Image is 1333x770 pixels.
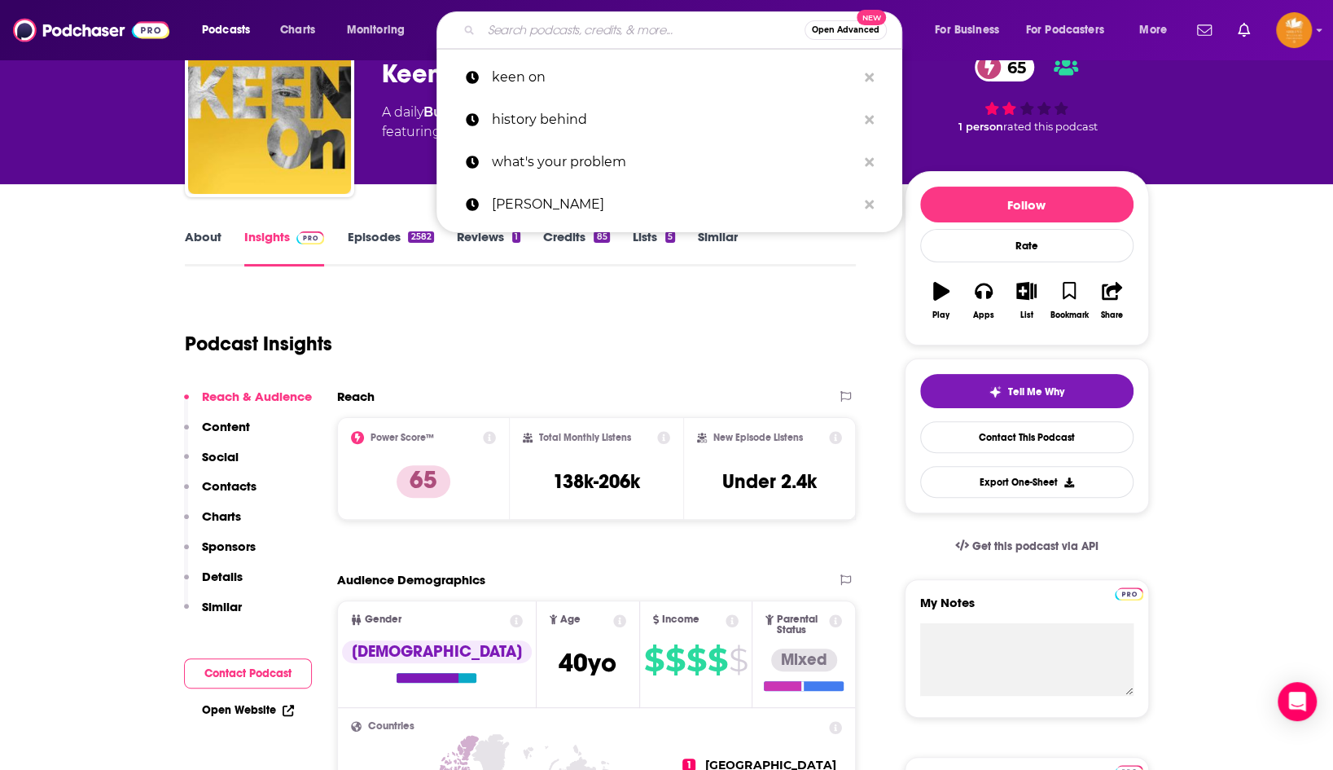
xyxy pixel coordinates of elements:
[920,229,1133,262] div: Rate
[1276,12,1312,48] button: Show profile menu
[920,595,1133,623] label: My Notes
[382,122,608,142] span: featuring
[184,419,250,449] button: Content
[397,465,450,498] p: 65
[665,647,685,673] span: $
[280,19,315,42] span: Charts
[185,332,332,356] h1: Podcast Insights
[244,229,325,266] a: InsightsPodchaser Pro
[708,647,727,673] span: $
[184,599,242,629] button: Similar
[1048,271,1090,330] button: Bookmark
[975,53,1034,81] a: 65
[347,19,405,42] span: Monitoring
[184,478,257,508] button: Contacts
[1278,682,1317,721] div: Open Intercom Messenger
[644,647,664,673] span: $
[337,572,485,587] h2: Audience Demographics
[408,231,433,243] div: 2582
[296,231,325,244] img: Podchaser Pro
[905,42,1149,143] div: 65 1 personrated this podcast
[365,614,401,625] span: Gender
[1115,585,1143,601] a: Pro website
[202,419,250,434] p: Content
[382,103,608,142] div: A daily podcast
[13,15,169,46] img: Podchaser - Follow, Share and Rate Podcasts
[337,389,375,404] h2: Reach
[962,271,1005,330] button: Apps
[202,19,250,42] span: Podcasts
[559,647,616,679] span: 40 yo
[923,17,1019,43] button: open menu
[185,229,221,266] a: About
[184,658,312,689] button: Contact Podcast
[857,10,886,25] span: New
[771,649,837,671] div: Mixed
[436,56,902,99] a: keen on
[713,432,803,443] h2: New Episode Listens
[184,569,243,599] button: Details
[698,229,738,266] a: Similar
[512,231,520,243] div: 1
[492,183,857,226] p: Lex Friedman
[1276,12,1312,48] img: User Profile
[202,478,257,494] p: Contacts
[202,703,294,717] a: Open Website
[665,231,675,243] div: 5
[958,121,1003,133] span: 1 person
[184,539,256,569] button: Sponsors
[202,569,243,584] p: Details
[1015,17,1128,43] button: open menu
[920,374,1133,408] button: tell me why sparkleTell Me Why
[452,11,918,49] div: Search podcasts, credits, & more...
[436,183,902,226] a: [PERSON_NAME]
[920,466,1133,498] button: Export One-Sheet
[368,721,414,732] span: Countries
[1101,310,1123,320] div: Share
[202,599,242,614] p: Similar
[1139,19,1167,42] span: More
[270,17,325,43] a: Charts
[812,26,879,34] span: Open Advanced
[686,647,706,673] span: $
[935,19,999,42] span: For Business
[1190,16,1218,44] a: Show notifications dropdown
[492,99,857,141] p: history behind
[989,385,1002,398] img: tell me why sparkle
[777,614,827,636] span: Parental Status
[1020,310,1033,320] div: List
[188,31,351,194] img: Keen On America
[202,508,241,524] p: Charts
[920,187,1133,222] button: Follow
[729,647,748,673] span: $
[1115,587,1143,601] img: Podchaser Pro
[1050,310,1088,320] div: Bookmark
[335,17,426,43] button: open menu
[594,231,609,243] div: 85
[492,141,857,183] p: what's your problem
[436,99,902,141] a: history behind
[342,640,532,663] div: [DEMOGRAPHIC_DATA]
[932,310,949,320] div: Play
[184,508,241,539] button: Charts
[492,56,857,99] p: keen on
[202,389,312,404] p: Reach & Audience
[481,17,805,43] input: Search podcasts, credits, & more...
[1008,385,1064,398] span: Tell Me Why
[722,469,817,494] h3: Under 2.4k
[457,229,520,266] a: Reviews1
[971,539,1098,553] span: Get this podcast via API
[202,449,239,464] p: Social
[1026,19,1104,42] span: For Podcasters
[1005,271,1047,330] button: List
[920,271,962,330] button: Play
[184,389,312,419] button: Reach & Audience
[423,104,483,120] a: Business
[191,17,271,43] button: open menu
[1276,12,1312,48] span: Logged in as ShreveWilliams
[991,53,1034,81] span: 65
[184,449,239,479] button: Social
[633,229,675,266] a: Lists5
